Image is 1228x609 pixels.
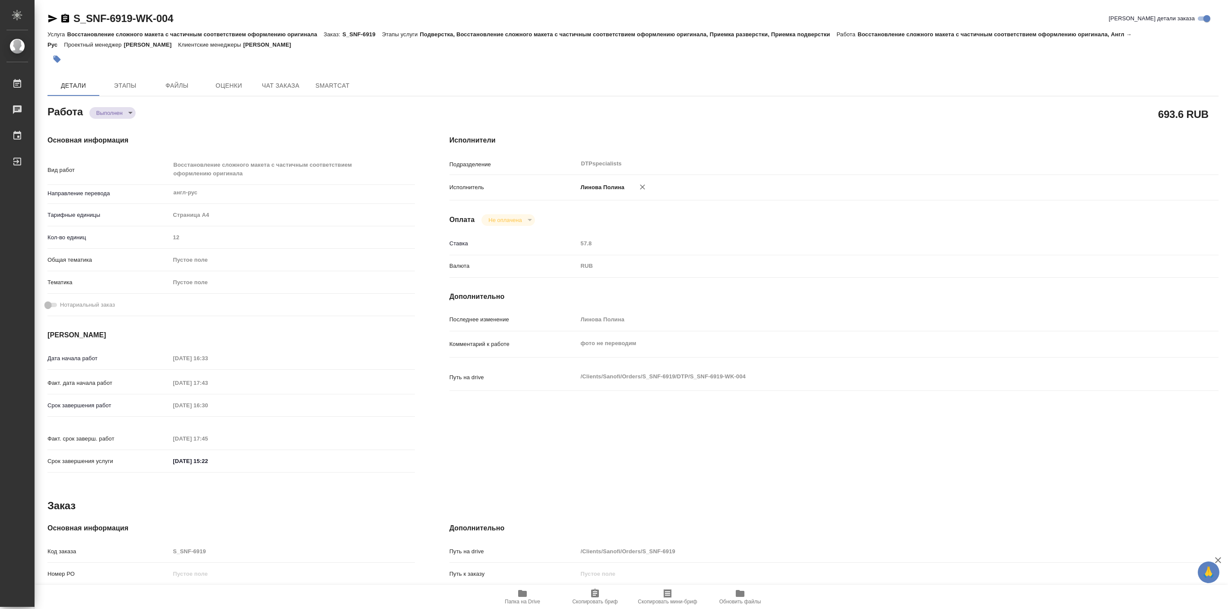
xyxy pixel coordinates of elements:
p: Общая тематика [47,256,170,264]
div: Пустое поле [170,275,415,290]
span: SmartCat [312,80,353,91]
div: RUB [578,259,1155,273]
p: Этапы услуги [382,31,420,38]
span: Чат заказа [260,80,301,91]
textarea: /Clients/Sanofi/Orders/S_SNF-6919/DTP/S_SNF-6919-WK-004 [578,369,1155,384]
p: Путь к заказу [449,570,578,578]
p: Дата начала работ [47,354,170,363]
h4: Дополнительно [449,292,1219,302]
p: Вид работ [47,166,170,174]
div: Выполнен [481,214,535,226]
div: Страница А4 [170,208,415,222]
span: Оценки [208,80,250,91]
button: 🙏 [1198,561,1219,583]
input: Пустое поле [170,545,415,558]
input: Пустое поле [578,237,1155,250]
textarea: фото не переводим [578,336,1155,351]
input: Пустое поле [170,432,246,445]
button: Добавить тэг [47,50,66,69]
button: Обновить файлы [704,585,776,609]
div: Пустое поле [173,256,405,264]
input: Пустое поле [578,313,1155,326]
p: Комментарий к работе [449,340,578,349]
span: [PERSON_NAME] детали заказа [1109,14,1195,23]
h2: Работа [47,103,83,119]
span: Нотариальный заказ [60,301,115,309]
h4: Дополнительно [449,523,1219,533]
input: ✎ Введи что-нибудь [170,455,246,467]
p: Подверстка, Восстановление сложного макета с частичным соответствием оформлению оригинала, Приемк... [420,31,836,38]
p: Исполнитель [449,183,578,192]
p: Срок завершения работ [47,401,170,410]
p: Тарифные единицы [47,211,170,219]
span: Папка на Drive [505,599,540,605]
p: Факт. дата начала работ [47,379,170,387]
div: Пустое поле [173,278,405,287]
input: Пустое поле [578,545,1155,558]
h4: Основная информация [47,523,415,533]
p: Тематика [47,278,170,287]
input: Пустое поле [170,399,246,412]
span: Обновить файлы [719,599,761,605]
p: Подразделение [449,160,578,169]
p: [PERSON_NAME] [124,41,178,48]
input: Пустое поле [170,231,415,244]
p: Код заказа [47,547,170,556]
p: Линова Полина [578,183,625,192]
input: Пустое поле [170,377,246,389]
p: Направление перевода [47,189,170,198]
h4: Исполнители [449,135,1219,146]
p: Путь на drive [449,547,578,556]
p: Путь на drive [449,373,578,382]
p: Заказ: [324,31,342,38]
h2: Заказ [47,499,76,513]
span: Файлы [156,80,198,91]
p: Факт. срок заверш. работ [47,435,170,443]
button: Скопировать ссылку для ЯМессенджера [47,13,58,24]
button: Скопировать бриф [559,585,631,609]
div: Пустое поле [170,253,415,267]
button: Скопировать ссылку [60,13,70,24]
div: Выполнен [89,107,136,119]
input: Пустое поле [170,352,246,365]
button: Скопировать мини-бриф [631,585,704,609]
p: Номер РО [47,570,170,578]
p: S_SNF-6919 [342,31,382,38]
p: Последнее изменение [449,315,578,324]
p: Восстановление сложного макета с частичным соответствием оформлению оригинала [67,31,323,38]
p: [PERSON_NAME] [243,41,298,48]
button: Выполнен [94,109,125,117]
p: Ставка [449,239,578,248]
h4: Оплата [449,215,475,225]
input: Пустое поле [578,568,1155,580]
span: Детали [53,80,94,91]
p: Работа [837,31,858,38]
p: Кол-во единиц [47,233,170,242]
button: Не оплачена [486,216,524,224]
span: Скопировать бриф [572,599,617,605]
input: Пустое поле [170,568,415,580]
h4: [PERSON_NAME] [47,330,415,340]
p: Клиентские менеджеры [178,41,244,48]
a: S_SNF-6919-WK-004 [73,13,173,24]
span: Этапы [104,80,146,91]
p: Услуга [47,31,67,38]
button: Удалить исполнителя [633,178,652,197]
button: Папка на Drive [486,585,559,609]
h2: 693.6 RUB [1158,107,1209,121]
p: Валюта [449,262,578,270]
h4: Основная информация [47,135,415,146]
p: Проектный менеджер [64,41,123,48]
span: 🙏 [1201,563,1216,581]
p: Срок завершения услуги [47,457,170,466]
span: Скопировать мини-бриф [638,599,697,605]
